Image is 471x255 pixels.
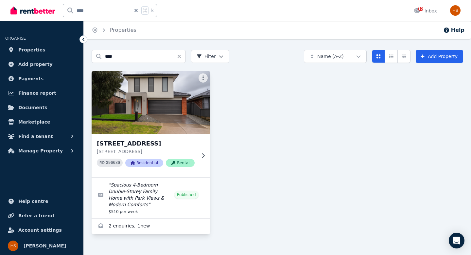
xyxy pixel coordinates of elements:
button: Compact list view [385,50,398,63]
button: Manage Property [5,144,78,157]
span: Filter [197,53,216,60]
a: Add property [5,58,78,71]
a: Documents [5,101,78,114]
span: Add property [18,60,53,68]
a: Refer a friend [5,209,78,222]
div: View options [372,50,410,63]
span: k [151,8,153,13]
a: Payments [5,72,78,85]
span: Manage Property [18,147,63,155]
img: Harpinder Singh [8,241,18,251]
span: Marketplace [18,118,50,126]
span: 10 [418,7,423,11]
span: Name (A-Z) [317,53,344,60]
a: Help centre [5,195,78,208]
code: 396636 [106,161,120,165]
span: Documents [18,104,47,111]
button: Clear search [177,50,186,63]
button: Help [443,26,464,34]
a: 61 Roscoe Ave, Kalkallo[STREET_ADDRESS][STREET_ADDRESS]PID 396636ResidentialRental [92,71,210,177]
span: Help centre [18,197,48,205]
span: Properties [18,46,45,54]
span: Payments [18,75,44,83]
button: More options [199,73,208,83]
div: Inbox [414,8,437,14]
small: PID [99,161,105,165]
span: ORGANISE [5,36,26,41]
button: Name (A-Z) [304,50,367,63]
img: 61 Roscoe Ave, Kalkallo [89,69,213,135]
a: Account settings [5,224,78,237]
a: Properties [110,27,136,33]
a: Finance report [5,87,78,100]
div: Open Intercom Messenger [449,233,464,248]
span: Account settings [18,226,62,234]
a: Marketplace [5,115,78,128]
span: Finance report [18,89,56,97]
a: Enquiries for 61 Roscoe Ave, Kalkallo [92,219,210,234]
span: Refer a friend [18,212,54,220]
a: Properties [5,43,78,56]
span: Find a tenant [18,132,53,140]
button: Expanded list view [397,50,410,63]
a: Edit listing: Spacious 4-Bedroom Double-Storey Family Home with Park Views & Modern Comforts [92,178,210,218]
img: RentBetter [10,6,55,15]
img: Harpinder Singh [450,5,461,16]
h3: [STREET_ADDRESS] [97,139,196,148]
span: Rental [166,159,195,167]
button: Card view [372,50,385,63]
p: [STREET_ADDRESS] [97,148,196,155]
span: [PERSON_NAME] [24,242,66,250]
a: Add Property [416,50,463,63]
nav: Breadcrumb [84,21,144,39]
span: Residential [125,159,163,167]
button: Filter [191,50,229,63]
button: Find a tenant [5,130,78,143]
